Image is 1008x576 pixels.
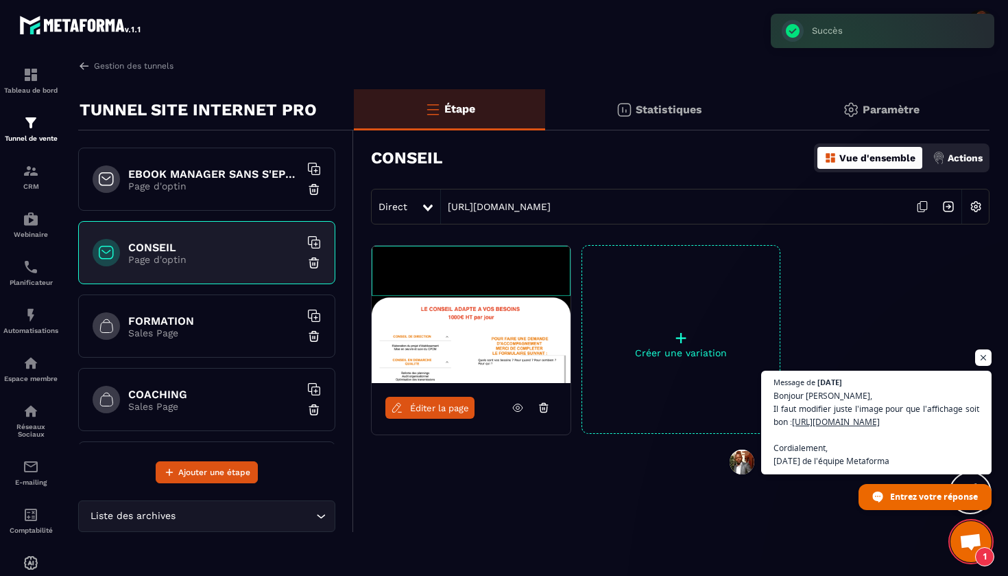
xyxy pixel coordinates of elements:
span: 1 [975,547,994,566]
span: Bonjour [PERSON_NAME], Il faut modifier juste l'image pour que l'affichage soit bon : Cordialemen... [773,389,979,468]
a: emailemailE-mailing [3,448,58,496]
p: Planificateur [3,279,58,286]
a: Gestion des tunnels [78,60,173,72]
span: Éditer la page [410,403,469,413]
a: formationformationTableau de bord [3,56,58,104]
a: social-networksocial-networkRéseaux Sociaux [3,393,58,448]
h3: CONSEIL [371,148,442,168]
p: CRM [3,183,58,190]
img: scheduler [23,259,39,275]
span: [DATE] [817,378,842,386]
a: Ouvrir le chat [950,521,992,562]
p: Réseaux Sociaux [3,423,58,438]
p: Créer une variation [582,347,780,358]
img: social-network [23,403,39,419]
a: accountantaccountantComptabilité [3,496,58,544]
p: Comptabilité [3,527,58,534]
img: accountant [23,507,39,523]
h6: FORMATION [128,314,300,327]
p: Tunnel de vente [3,135,58,142]
a: formationformationCRM [3,152,58,200]
a: schedulerschedulerPlanificateur [3,249,58,297]
span: Ajouter une étape [178,465,250,479]
img: automations [23,307,39,323]
img: actions.d6e523a2.png [933,152,945,164]
a: formationformationTunnel de vente [3,104,58,152]
img: email [23,459,39,475]
p: Espace membre [3,375,58,382]
p: Page d'optin [128,254,300,265]
img: automations [23,555,39,571]
img: trash [307,183,321,196]
img: setting-w.858f3a88.svg [963,194,989,220]
h6: CONSEIL [128,241,300,254]
img: bars-o.4a397970.svg [424,101,441,117]
img: trash [307,403,321,417]
p: + [582,328,780,347]
img: arrow-next.bcc2205e.svg [935,194,961,220]
img: formation [23,115,39,131]
p: Sales Page [128,327,300,338]
img: dashboard-orange.40269519.svg [824,152,837,164]
p: Automatisations [3,327,58,334]
p: Page d'optin [128,181,300,192]
img: automations [23,355,39,371]
img: trash [307,256,321,270]
p: E-mailing [3,479,58,486]
p: Tableau de bord [3,87,58,94]
span: Liste des archives [87,509,178,524]
a: automationsautomationsAutomatisations [3,297,58,345]
span: Message de [773,378,815,386]
a: Éditer la page [385,397,475,419]
h6: COACHING [128,388,300,401]
img: formation [23,67,39,83]
p: TUNNEL SITE INTERNET PRO [80,96,317,124]
p: Étape [444,102,475,115]
button: Ajouter une étape [156,461,258,483]
img: stats.20deebd0.svg [616,102,632,118]
p: Vue d'ensemble [839,152,915,163]
img: arrow [78,60,91,72]
h6: EBOOK MANAGER SANS S'EPUISER OFFERT [128,168,300,181]
a: automationsautomationsEspace membre [3,345,58,393]
img: image [372,246,571,383]
p: Sales Page [128,401,300,412]
img: automations [23,211,39,227]
p: Paramètre [863,103,920,116]
input: Search for option [178,509,313,524]
a: automationsautomationsWebinaire [3,200,58,249]
img: trash [307,330,321,343]
span: Direct [379,201,407,212]
span: Entrez votre réponse [890,485,978,509]
p: Actions [948,152,983,163]
p: Statistiques [636,103,702,116]
img: setting-gr.5f69749f.svg [843,102,859,118]
a: [URL][DOMAIN_NAME] [441,201,551,212]
p: Webinaire [3,231,58,238]
div: Search for option [78,500,335,532]
img: logo [19,12,143,37]
img: formation [23,163,39,179]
